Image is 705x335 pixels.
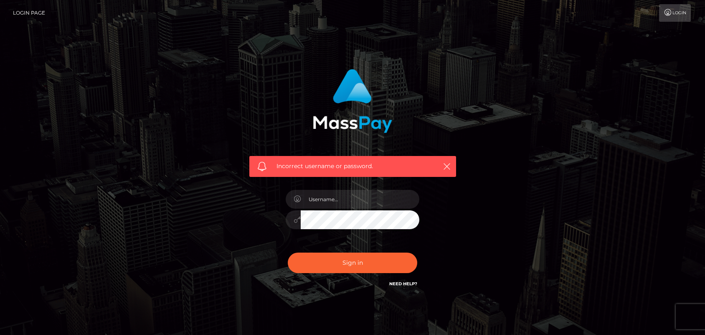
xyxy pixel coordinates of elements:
button: Sign in [288,253,417,273]
span: Incorrect username or password. [276,162,429,171]
img: MassPay Login [313,69,392,133]
a: Login [659,4,691,22]
a: Need Help? [389,281,417,286]
input: Username... [301,190,419,209]
a: Login Page [13,4,45,22]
